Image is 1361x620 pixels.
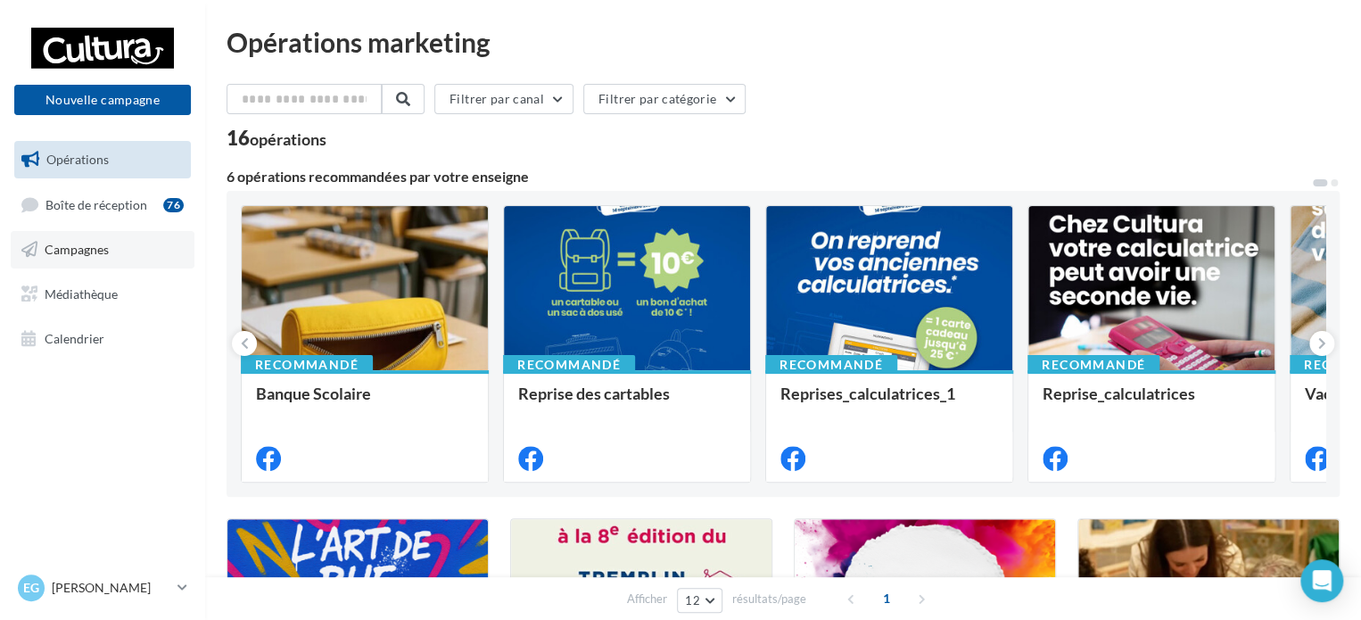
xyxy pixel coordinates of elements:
[11,320,194,358] a: Calendrier
[45,330,104,345] span: Calendrier
[52,579,170,597] p: [PERSON_NAME]
[11,276,194,313] a: Médiathèque
[1043,384,1195,403] span: Reprise_calculatrices
[45,286,118,302] span: Médiathèque
[872,584,901,613] span: 1
[11,186,194,224] a: Boîte de réception76
[227,29,1340,55] div: Opérations marketing
[46,152,109,167] span: Opérations
[11,141,194,178] a: Opérations
[163,198,184,212] div: 76
[14,85,191,115] button: Nouvelle campagne
[780,384,955,403] span: Reprises_calculatrices_1
[23,579,39,597] span: EG
[45,242,109,257] span: Campagnes
[45,196,147,211] span: Boîte de réception
[434,84,573,114] button: Filtrer par canal
[732,591,806,608] span: résultats/page
[256,384,371,403] span: Banque Scolaire
[250,131,326,147] div: opérations
[518,384,670,403] span: Reprise des cartables
[583,84,746,114] button: Filtrer par catégorie
[685,593,700,608] span: 12
[677,588,722,613] button: 12
[14,571,191,605] a: EG [PERSON_NAME]
[227,169,1311,184] div: 6 opérations recommandées par votre enseigne
[241,355,373,375] div: Recommandé
[627,591,667,608] span: Afficher
[11,231,194,269] a: Campagnes
[503,355,635,375] div: Recommandé
[1027,355,1159,375] div: Recommandé
[765,355,897,375] div: Recommandé
[227,128,326,148] div: 16
[1300,559,1343,602] div: Open Intercom Messenger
